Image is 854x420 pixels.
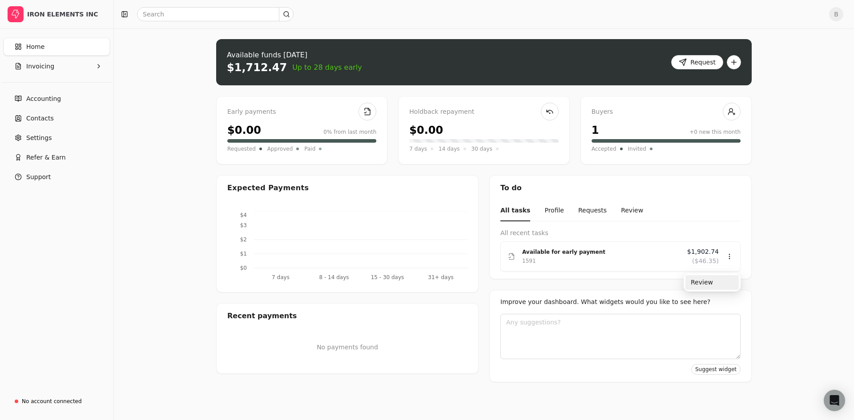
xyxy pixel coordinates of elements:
[26,42,44,52] span: Home
[137,7,294,21] input: Search
[628,144,646,153] span: Invited
[4,393,110,409] a: No account connected
[240,265,247,271] tspan: $0
[26,133,52,143] span: Settings
[371,274,404,280] tspan: 15 - 30 days
[292,62,362,73] span: Up to 28 days early
[500,228,741,238] div: All recent tasks
[227,50,362,60] div: Available funds [DATE]
[544,200,564,221] button: Profile
[490,176,751,200] div: To do
[227,107,376,117] div: Early payments
[27,10,106,19] div: IRON ELEMENTS INC
[4,168,110,186] button: Support
[4,57,110,75] button: Invoicing
[240,222,247,228] tspan: $3
[500,200,530,221] button: All tasks
[522,256,536,265] div: 1591
[685,275,739,290] div: Review
[227,60,287,75] div: $1,712.47
[240,251,247,257] tspan: $1
[428,274,453,280] tspan: 31+ days
[409,122,443,138] div: $0.00
[227,144,256,153] span: Requested
[592,122,599,138] div: 1
[439,144,459,153] span: 14 days
[671,55,723,69] button: Request
[26,62,54,71] span: Invoicing
[592,144,616,153] span: Accepted
[240,236,247,243] tspan: $2
[4,129,110,147] a: Settings
[26,172,51,182] span: Support
[824,390,845,411] div: Open Intercom Messenger
[26,153,66,162] span: Refer & Earn
[323,128,376,136] div: 0% from last month
[409,144,427,153] span: 7 days
[240,212,247,218] tspan: $4
[4,38,110,56] a: Home
[4,109,110,127] a: Contacts
[227,122,261,138] div: $0.00
[829,7,843,21] button: B
[22,397,82,405] div: No account connected
[217,304,478,328] div: Recent payments
[4,90,110,108] a: Accounting
[689,128,741,136] div: +0 new this month
[26,114,54,123] span: Contacts
[304,144,315,153] span: Paid
[621,200,643,221] button: Review
[267,144,293,153] span: Approved
[692,256,719,266] span: ($46.35)
[319,274,349,280] tspan: 8 - 14 days
[578,200,607,221] button: Requests
[4,148,110,166] button: Refer & Earn
[522,248,680,256] div: Available for early payment
[691,364,741,375] button: Suggest widget
[227,183,309,193] div: Expected Payments
[687,247,719,256] span: $1,902.74
[471,144,492,153] span: 30 days
[272,274,290,280] tspan: 7 days
[227,343,467,352] p: No payments found
[500,297,741,307] div: Improve your dashboard. What widgets would you like to see here?
[592,107,741,117] div: Buyers
[409,107,558,117] div: Holdback repayment
[26,94,61,104] span: Accounting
